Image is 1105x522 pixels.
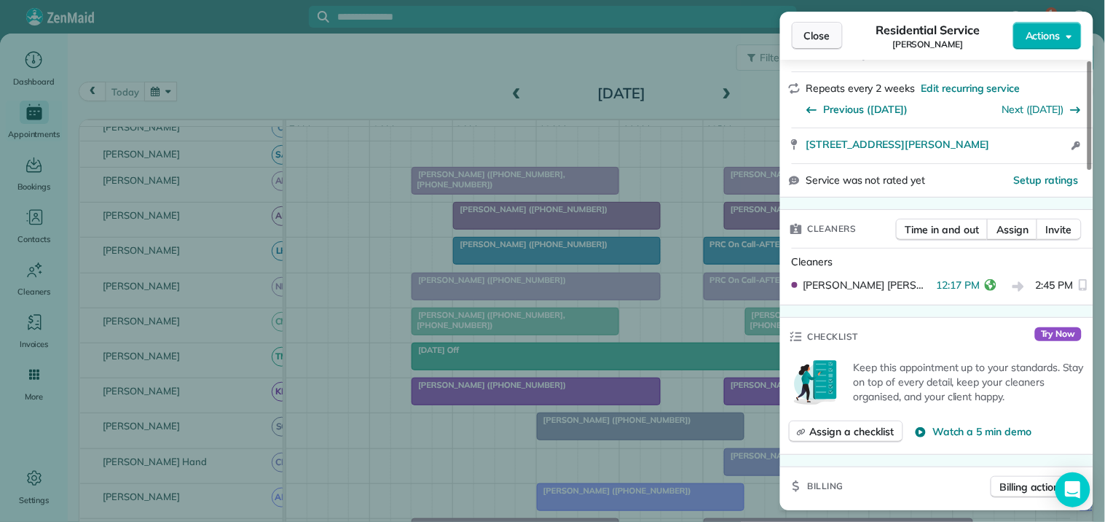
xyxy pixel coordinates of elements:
span: Cleaners [808,222,857,236]
div: Open Intercom Messenger [1055,472,1090,507]
button: Time in and out [896,219,988,241]
button: Next ([DATE]) [1003,102,1082,117]
button: Assign a checklist [789,421,903,443]
span: [PERSON_NAME] [PERSON_NAME] [803,278,931,292]
span: [STREET_ADDRESS][PERSON_NAME] [806,137,990,152]
span: Billing [808,479,844,494]
button: Close [792,22,843,50]
span: Service was not rated yet [806,173,926,188]
span: Actions [1026,28,1061,43]
span: Invite [1046,222,1072,237]
button: Setup ratings [1015,173,1080,187]
span: Checklist [808,330,859,344]
span: 2:45 PM [1036,278,1074,296]
button: Invite [1037,219,1082,241]
span: Watch a 5 min demo [932,424,1031,439]
button: Assign [987,219,1038,241]
span: Cleaners [792,255,833,268]
a: [STREET_ADDRESS][PERSON_NAME] [806,137,1068,152]
span: Assign a checklist [810,424,894,439]
span: Assign [996,222,1029,237]
span: Close [804,28,830,43]
span: Try Now [1035,327,1082,342]
span: Edit recurring service [921,81,1021,96]
span: Residential Service [876,21,980,39]
button: Previous ([DATE]) [806,102,908,117]
span: Previous ([DATE]) [824,102,908,117]
span: [PERSON_NAME] [892,39,964,50]
button: Watch a 5 min demo [915,424,1031,439]
span: 12:17 PM [937,278,980,296]
button: Open access information [1068,137,1085,155]
p: Keep this appointment up to your standards. Stay on top of every detail, keep your cleaners organ... [854,360,1085,404]
span: Time in and out [905,222,979,237]
a: Next ([DATE]) [1003,103,1065,116]
span: Repeats every 2 weeks [806,82,916,95]
span: Billing actions [1000,480,1065,494]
